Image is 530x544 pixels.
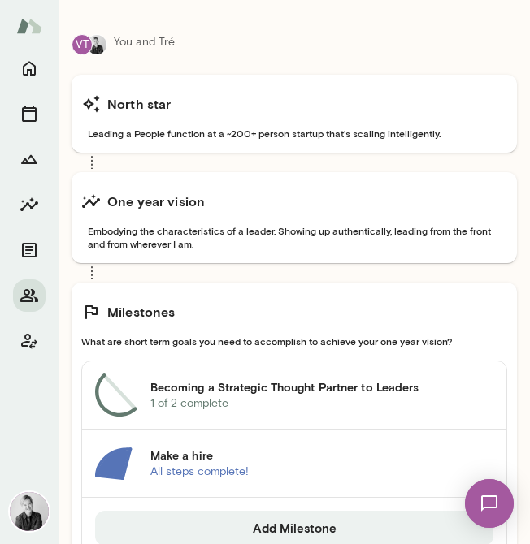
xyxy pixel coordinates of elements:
[16,11,42,41] img: Mento
[13,325,46,357] button: Client app
[13,97,46,130] button: Sessions
[150,464,493,480] p: All steps complete!
[13,279,46,312] button: Members
[13,188,46,221] button: Insights
[150,395,493,412] p: 1 of 2 complete
[150,447,493,464] h6: Make a hire
[81,335,507,348] span: What are short term goals you need to accomplish to achieve your one year vision?
[13,143,46,175] button: Growth Plan
[87,35,106,54] img: Tré Wright
[107,192,205,211] h6: One year vision
[82,361,506,430] a: Becoming a Strategic Thought Partner to Leaders1 of 2 complete
[10,492,49,531] img: Tré Wright
[72,34,93,55] div: VT
[72,75,517,153] button: North starLeading a People function at a ~200+ person startup that's scaling intelligently.
[81,224,507,250] span: Embodying the characteristics of a leader. Showing up authentically, leading from the front and f...
[150,379,493,395] h6: Becoming a Strategic Thought Partner to Leaders
[13,52,46,84] button: Home
[72,172,517,263] button: One year visionEmbodying the characteristics of a leader. Showing up authentically, leading from ...
[81,127,507,140] span: Leading a People function at a ~200+ person startup that's scaling intelligently.
[114,34,175,55] p: You and Tré
[107,94,172,114] h6: North star
[107,302,176,322] h6: Milestones
[82,430,506,498] a: Make a hireAll steps complete!
[13,234,46,266] button: Documents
